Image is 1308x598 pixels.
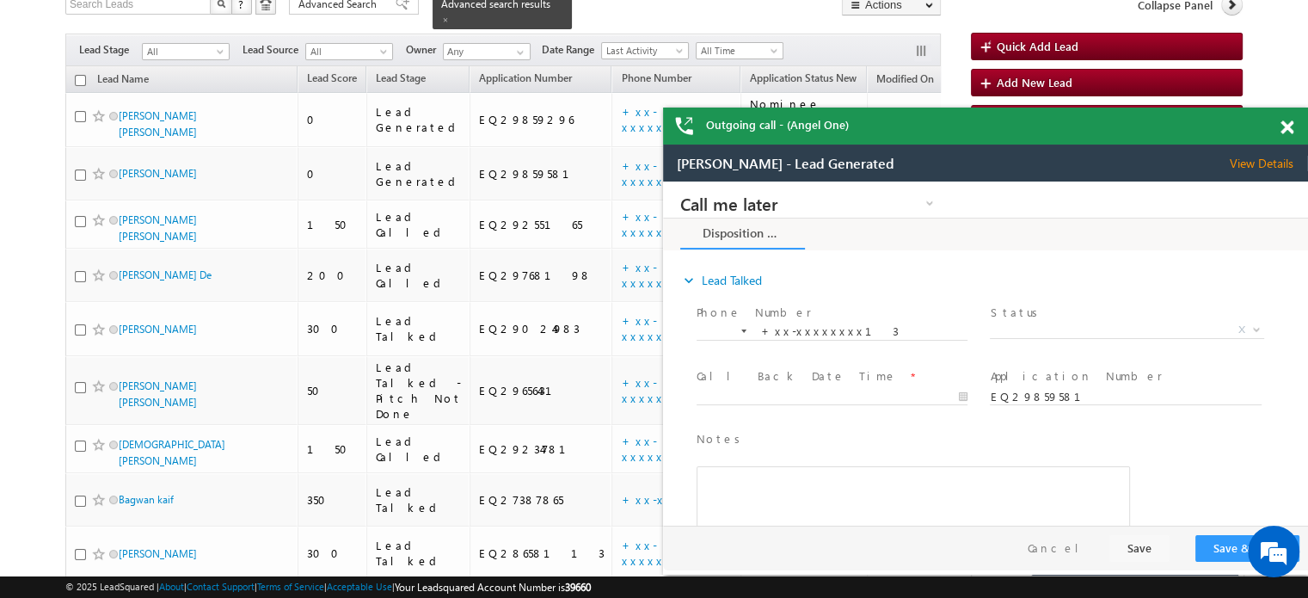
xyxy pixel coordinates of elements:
[307,321,359,336] div: 300
[305,43,393,60] a: All
[243,42,305,58] span: Lead Source
[696,42,783,59] a: All Time
[376,260,462,291] div: Lead Called
[376,434,462,465] div: Lead Called
[470,69,580,91] a: Application Number
[621,434,724,464] a: +xx-xxxxxxxx71
[575,140,582,156] span: X
[307,441,359,457] div: 150
[298,69,365,91] a: Lead Score
[376,104,462,135] div: Lead Generated
[17,90,34,108] i: expand_more
[34,123,149,139] label: Phone Number
[307,383,359,398] div: 50
[75,75,86,86] input: Check all records
[479,112,605,127] div: EQ29859296
[119,213,197,243] a: [PERSON_NAME] [PERSON_NAME]
[327,581,392,592] a: Acceptable Use
[89,70,157,92] a: Lead Name
[307,546,359,561] div: 300
[621,158,723,188] a: +xx-xxxxxxxx13
[376,71,426,84] span: Lead Stage
[479,546,605,561] div: EQ28658113
[697,43,778,59] span: All Time
[406,42,443,58] span: Owner
[307,268,359,283] div: 200
[34,187,234,203] label: Call Back Date Time
[479,268,605,283] div: EQ29768198
[997,75,1072,89] span: Add New Lead
[282,9,323,50] div: Minimize live chat window
[741,69,865,91] a: Application Status New
[143,44,224,59] span: All
[479,441,605,457] div: EQ29234781
[65,579,591,595] span: © 2025 LeadSquared | | | | |
[376,538,462,569] div: Lead Talked
[997,39,1078,53] span: Quick Add Lead
[14,11,231,27] span: [PERSON_NAME] - Lead Generated
[602,43,684,59] span: Last Activity
[507,44,529,61] a: Show All Items
[750,96,859,143] div: Nominee Step Completed
[17,14,236,29] span: Call me later
[327,123,380,139] label: Status
[876,104,984,135] div: [DATE] 07:43 AM
[142,43,230,60] a: All
[750,71,857,84] span: Application Status New
[119,493,174,506] a: Bagwan kaif
[119,167,197,180] a: [PERSON_NAME]
[601,42,689,59] a: Last Activity
[868,69,959,91] a: Modified On (sorted descending)
[376,158,462,189] div: Lead Generated
[22,159,314,453] textarea: Type your message and click 'Submit'
[307,217,359,232] div: 150
[621,71,691,84] span: Phone Number
[79,42,142,58] span: Lead Stage
[621,538,729,568] a: +xx-xxxxxxxx21
[187,581,255,592] a: Contact Support
[479,383,605,398] div: EQ29656431
[376,313,462,344] div: Lead Talked
[119,323,197,336] a: [PERSON_NAME]
[34,285,467,381] div: Rich Text Editor, 40788eee-0fb2-11ec-a811-0adc8a9d82c2__tab1__section1__Notes__Lead__0_lsq-form-m...
[307,112,359,127] div: 0
[612,69,699,91] a: Phone Number
[367,69,434,91] a: Lead Stage
[17,12,275,31] a: Call me later
[479,321,605,336] div: EQ29024983
[29,90,72,113] img: d_60004797649_company_0_60004797649
[876,72,934,85] span: Modified On
[621,104,722,134] a: +xx-xxxxxxxx16
[119,379,197,409] a: [PERSON_NAME] [PERSON_NAME]
[119,109,197,139] a: [PERSON_NAME] [PERSON_NAME]
[119,268,212,281] a: [PERSON_NAME] De
[479,492,605,508] div: EQ27387865
[327,187,499,203] label: Application Number
[443,43,531,60] input: Type to Search
[257,581,324,592] a: Terms of Service
[621,209,704,239] a: +xx-xxxxxxxx59
[621,260,706,290] a: +xx-xxxxxxxx79
[252,468,312,491] em: Submit
[307,492,359,508] div: 350
[119,438,225,467] a: [DEMOGRAPHIC_DATA][PERSON_NAME]
[306,44,388,59] span: All
[479,71,572,84] span: Application Number
[936,73,950,87] span: (sorted descending)
[706,117,849,133] span: Outgoing call - (Angel One)
[479,217,605,232] div: EQ29255165
[17,37,142,68] a: Disposition Form
[159,581,184,592] a: About
[479,166,605,182] div: EQ29859581
[621,313,728,343] a: +xx-xxxxxxxx81
[376,209,462,240] div: Lead Called
[89,90,289,113] div: Leave a message
[565,581,591,594] span: 39660
[17,83,99,114] a: expand_moreLead Talked
[119,547,197,560] a: [PERSON_NAME]
[542,42,601,58] span: Date Range
[307,166,359,182] div: 0
[376,484,462,515] div: Lead Talked
[621,492,732,507] a: +xx-xxxxxxxx64
[307,71,357,84] span: Lead Score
